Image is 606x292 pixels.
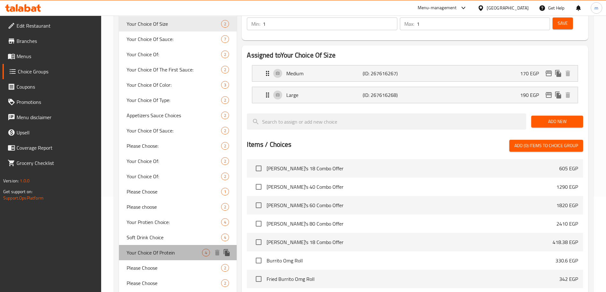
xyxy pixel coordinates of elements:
[247,113,526,130] input: search
[17,52,96,60] span: Menus
[553,238,578,246] p: 418.38 EGP
[221,173,229,180] div: Choices
[3,187,32,196] span: Get support on:
[221,20,229,28] div: Choices
[119,62,237,77] div: Your Choice Of The First Sauce:2
[119,16,237,31] div: Your Choice Of Size2
[363,91,414,99] p: (ID: 267616268)
[3,64,101,79] a: Choice Groups
[127,142,221,150] span: Please Choose:
[17,37,96,45] span: Branches
[127,234,221,241] span: Soft Drink Choice
[221,234,229,241] div: Choices
[554,69,563,78] button: duplicate
[119,108,237,123] div: Appetizers Sauce Choices2
[531,116,583,127] button: Add New
[544,69,554,78] button: edit
[119,245,237,260] div: Your Choice Of Protein4deleteduplicate
[221,265,229,271] span: 2
[127,112,221,119] span: Appetizers Sauce Choices
[221,67,229,73] span: 2
[119,169,237,184] div: Your Choice Of:2
[3,18,101,33] a: Edit Restaurant
[267,201,556,209] span: [PERSON_NAME]'s 60 Combo Offer
[127,81,221,89] span: Your Choice Of Color:
[202,250,210,256] span: 4
[556,183,578,191] p: 1290 EGP
[221,82,229,88] span: 3
[559,275,578,283] p: 342 EGP
[563,69,573,78] button: delete
[127,279,221,287] span: Please Choose
[127,203,221,211] span: Please choose
[286,91,362,99] p: Large
[127,20,221,28] span: Your Choice Of Size
[595,4,598,11] span: m
[252,87,578,103] div: Expand
[3,33,101,49] a: Branches
[404,20,414,28] p: Max:
[221,280,229,286] span: 2
[363,70,414,77] p: (ID: 267616267)
[127,188,221,195] span: Please Choose
[119,230,237,245] div: Soft Drink Choice4
[17,98,96,106] span: Promotions
[221,157,229,165] div: Choices
[17,22,96,30] span: Edit Restaurant
[418,4,457,12] div: Menu-management
[221,203,229,211] div: Choices
[119,214,237,230] div: Your Protien Choice:4
[221,279,229,287] div: Choices
[221,234,229,241] span: 4
[127,51,221,58] span: Your Choice Of:
[221,51,229,58] span: 2
[119,92,237,108] div: Your Choice Of Type:2
[119,138,237,153] div: Please Choose:2
[247,63,583,84] li: Expand
[17,159,96,167] span: Grocery Checklist
[3,110,101,125] a: Menu disclaimer
[3,125,101,140] a: Upsell
[127,127,221,134] span: Your Choice Of Sauce:
[221,127,229,134] div: Choices
[221,204,229,210] span: 2
[212,248,222,257] button: delete
[127,157,221,165] span: Your Choice Of:
[221,96,229,104] div: Choices
[553,17,573,29] button: Save
[20,177,30,185] span: 1.0.0
[247,84,583,106] li: Expand
[221,189,229,195] span: 1
[3,79,101,94] a: Coupons
[221,112,229,119] span: 2
[18,68,96,75] span: Choice Groups
[202,249,210,256] div: Choices
[221,264,229,272] div: Choices
[119,184,237,199] div: Please Choose1
[267,275,559,283] span: Fried Burrito Omg Roll
[221,66,229,73] div: Choices
[563,90,573,100] button: delete
[3,155,101,171] a: Grocery Checklist
[221,218,229,226] div: Choices
[221,112,229,119] div: Choices
[119,260,237,275] div: Please Choose2
[267,165,559,172] span: [PERSON_NAME]'s 18 Combo Offer
[252,65,578,81] div: Expand
[252,162,265,175] span: Select choice
[221,51,229,58] div: Choices
[221,142,229,150] div: Choices
[3,140,101,155] a: Coverage Report
[119,123,237,138] div: Your Choice Of Sauce:2
[247,140,291,149] h2: Items / Choices
[221,21,229,27] span: 2
[267,238,553,246] span: [PERSON_NAME]'s 18 Combo Offer
[558,19,568,27] span: Save
[3,94,101,110] a: Promotions
[252,272,265,286] span: Select choice
[221,35,229,43] div: Choices
[222,248,232,257] button: duplicate
[556,201,578,209] p: 1820 EGP
[267,220,556,227] span: [PERSON_NAME]'s 80 Combo Offer
[536,118,578,126] span: Add New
